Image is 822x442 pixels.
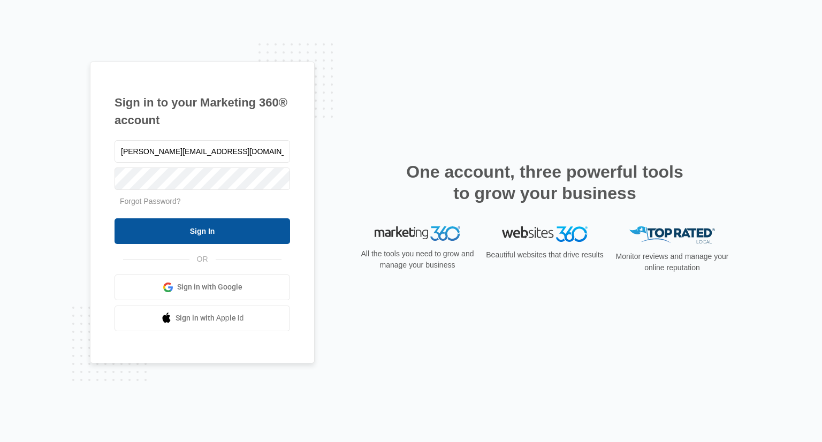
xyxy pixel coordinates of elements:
[177,281,242,293] span: Sign in with Google
[357,248,477,271] p: All the tools you need to grow and manage your business
[115,275,290,300] a: Sign in with Google
[629,226,715,244] img: Top Rated Local
[115,306,290,331] a: Sign in with Apple Id
[115,140,290,163] input: Email
[115,94,290,129] h1: Sign in to your Marketing 360® account
[612,251,732,273] p: Monitor reviews and manage your online reputation
[189,254,216,265] span: OR
[485,249,605,261] p: Beautiful websites that drive results
[120,197,181,205] a: Forgot Password?
[176,313,244,324] span: Sign in with Apple Id
[115,218,290,244] input: Sign In
[502,226,588,242] img: Websites 360
[403,161,687,204] h2: One account, three powerful tools to grow your business
[375,226,460,241] img: Marketing 360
